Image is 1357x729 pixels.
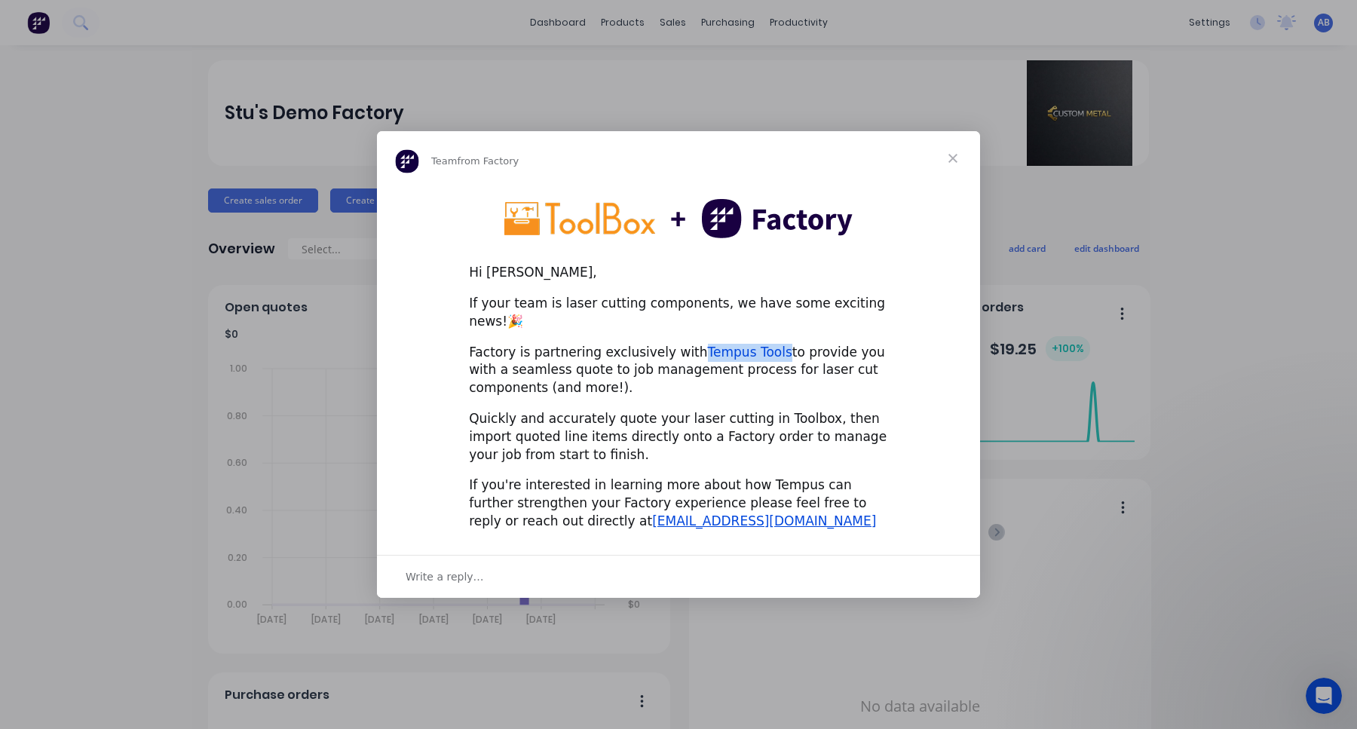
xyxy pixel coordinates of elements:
a: [EMAIL_ADDRESS][DOMAIN_NAME] [652,513,876,528]
img: Profile image for Team [395,149,419,173]
div: Hi [PERSON_NAME], [469,264,888,282]
span: Write a reply… [406,567,484,587]
span: Team [431,155,457,167]
a: Tempus Tools [708,345,792,360]
div: If you're interested in learning more about how Tempus can further strengthen your Factory experi... [469,476,888,530]
div: Factory is partnering exclusively with to provide you with a seamless quote to job management pro... [469,344,888,397]
div: If your team is laser cutting components, we have some exciting news!🎉 [469,295,888,331]
span: Close [926,131,980,185]
div: Open conversation and reply [377,555,980,598]
div: Quickly and accurately quote your laser cutting in Toolbox, then import quoted line items directl... [469,410,888,464]
span: from Factory [457,155,519,167]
